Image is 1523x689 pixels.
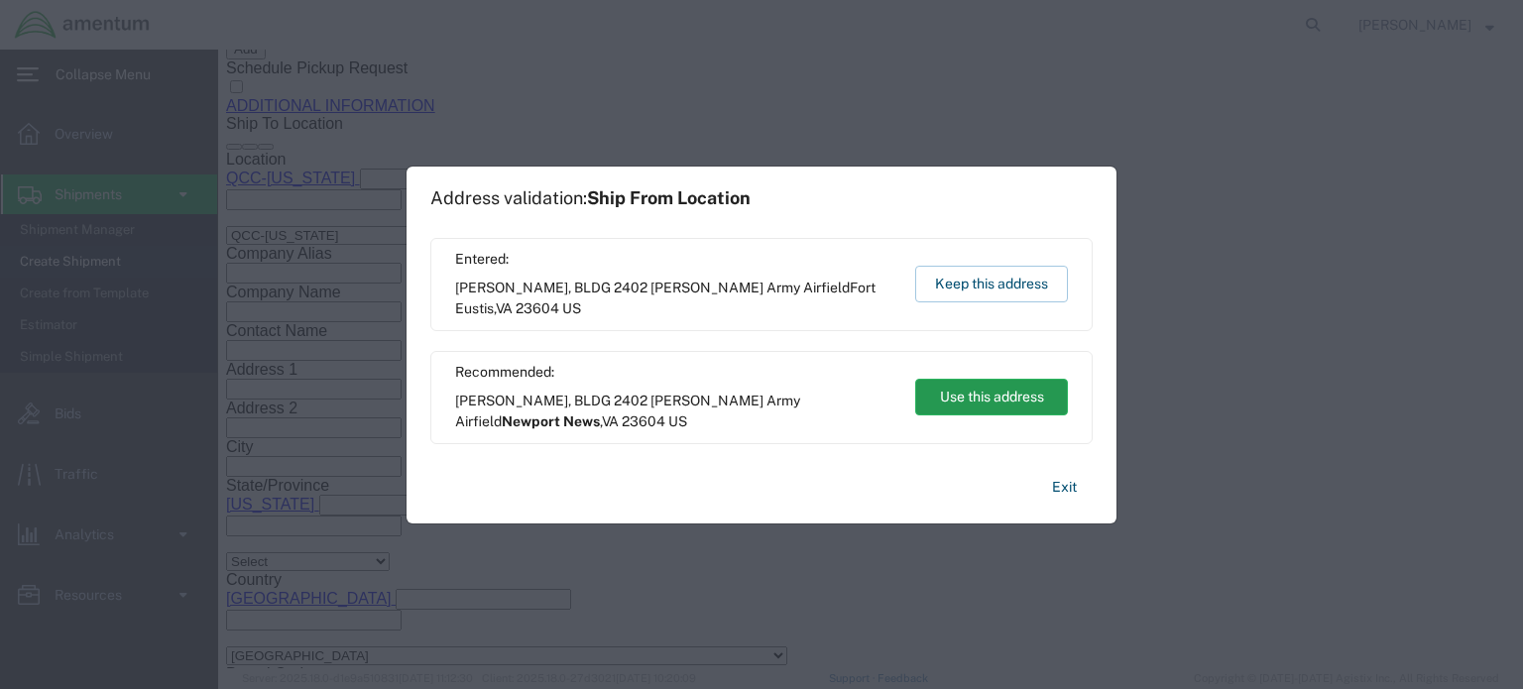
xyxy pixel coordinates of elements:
span: VA [602,413,619,429]
button: Use this address [915,379,1068,415]
span: US [562,300,581,316]
span: [PERSON_NAME], BLDG 2402 [PERSON_NAME] Army Airfield , [455,278,896,319]
span: Fort Eustis [455,280,876,316]
button: Exit [1036,470,1093,505]
h1: Address validation: [430,187,751,209]
span: 23604 [516,300,559,316]
span: 23604 [622,413,665,429]
span: Entered: [455,249,896,270]
span: Newport News [502,413,600,429]
button: Keep this address [915,266,1068,302]
span: Ship From Location [587,187,751,208]
span: Recommended: [455,362,896,383]
span: [PERSON_NAME], BLDG 2402 [PERSON_NAME] Army Airfield , [455,391,896,432]
span: VA [496,300,513,316]
span: US [668,413,687,429]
